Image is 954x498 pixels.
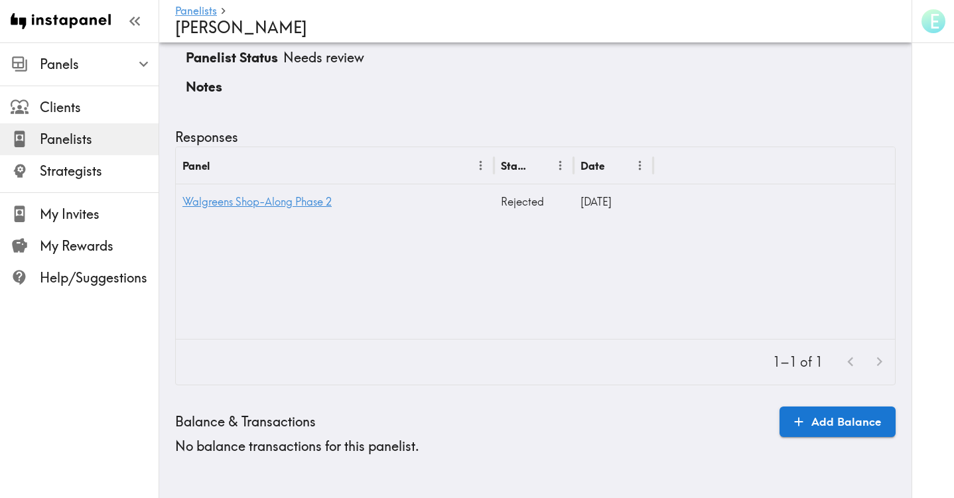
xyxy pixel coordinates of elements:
span: My Rewards [40,237,159,255]
button: Menu [550,155,571,176]
div: 04/09/2025 [574,184,653,219]
span: Strategists [40,162,159,180]
span: Panels [40,55,159,74]
h5: Balance & Transactions [175,412,316,431]
span: My Invites [40,205,159,223]
div: No balance transactions for this panelist. [175,406,896,456]
div: Panel [182,159,210,172]
button: Sort [606,155,626,176]
button: Sort [530,155,551,176]
button: Menu [630,155,650,176]
a: Add Balance [780,406,896,437]
a: Walgreens Shop-Along Phase 2 [182,195,332,208]
div: Date [580,159,604,172]
span: Clients [40,98,159,117]
h5: Responses [175,128,238,147]
p: Panelist Status [186,48,278,67]
span: Panelists [40,130,159,149]
p: Notes [186,78,222,96]
div: Rejected [494,184,574,219]
button: Menu [470,155,491,176]
button: E [920,8,947,34]
span: E [929,10,939,33]
span: [PERSON_NAME] [175,17,307,37]
p: Needs review [283,48,364,67]
p: 1–1 of 1 [773,353,823,371]
div: Status [501,159,529,172]
button: Sort [211,155,232,176]
a: Panelists [175,5,217,18]
span: Help/Suggestions [40,269,159,287]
